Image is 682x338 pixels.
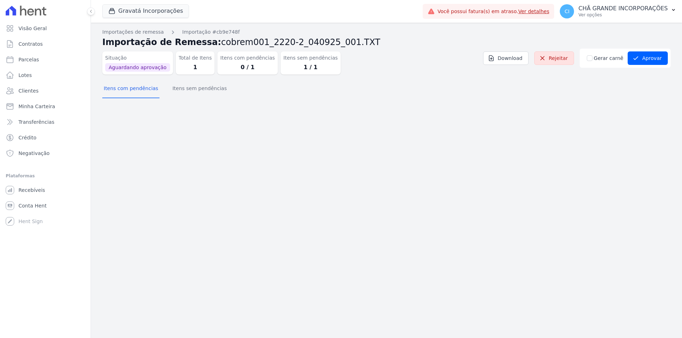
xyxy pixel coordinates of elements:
dd: 0 / 1 [220,63,275,72]
label: Gerar carnê [594,55,623,62]
button: Gravatá Incorporações [102,4,189,18]
dd: 1 / 1 [283,63,338,72]
a: Crédito [3,131,88,145]
span: Você possui fatura(s) em atraso. [438,8,550,15]
a: Importação #cb9e748f [182,28,240,36]
a: Recebíveis [3,183,88,197]
div: Plataformas [6,172,85,180]
a: Contratos [3,37,88,51]
button: Aprovar [628,51,668,65]
span: Visão Geral [18,25,47,32]
span: Transferências [18,118,54,126]
a: Negativação [3,146,88,160]
a: Ver detalhes [518,9,550,14]
span: Aguardando aprovação [105,63,170,72]
span: Parcelas [18,56,39,63]
a: Parcelas [3,52,88,67]
dt: Itens sem pendências [283,54,338,62]
a: Importações de remessa [102,28,164,36]
a: Download [483,51,529,65]
span: Lotes [18,72,32,79]
p: Ver opções [578,12,668,18]
span: Recebíveis [18,187,45,194]
span: Contratos [18,40,43,48]
dd: 1 [179,63,212,72]
button: Itens sem pendências [171,80,228,98]
span: Crédito [18,134,37,141]
span: Conta Hent [18,202,47,209]
a: Minha Carteira [3,99,88,113]
a: Visão Geral [3,21,88,35]
dt: Itens com pendências [220,54,275,62]
a: Rejeitar [534,51,574,65]
nav: Breadcrumb [102,28,671,36]
p: CHÃ GRANDE INCORPORAÇÕES [578,5,668,12]
button: Itens com pendências [102,80,159,98]
span: Clientes [18,87,38,94]
dt: Total de Itens [179,54,212,62]
a: Clientes [3,84,88,98]
span: CI [565,9,570,14]
a: Conta Hent [3,199,88,213]
span: cobrem001_2220-2_040925_001.TXT [221,37,380,47]
button: CI CHÃ GRANDE INCORPORAÇÕES Ver opções [554,1,682,21]
a: Transferências [3,115,88,129]
a: Lotes [3,68,88,82]
span: Minha Carteira [18,103,55,110]
span: Negativação [18,150,50,157]
h2: Importação de Remessa: [102,36,671,49]
dt: Situação [105,54,170,62]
